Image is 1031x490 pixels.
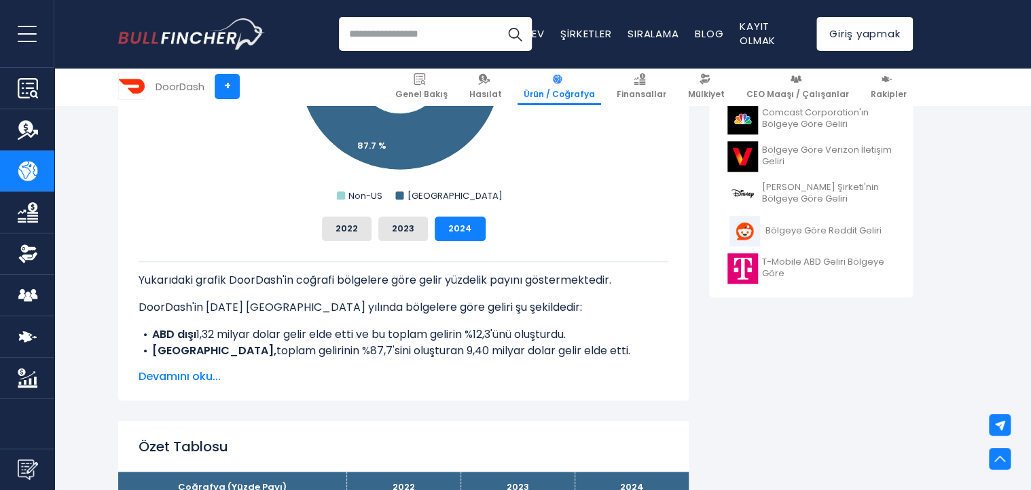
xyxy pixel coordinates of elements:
img: RDDT logosu [727,216,761,246]
text: [GEOGRAPHIC_DATA] [407,189,502,202]
a: Bölgeye Göre Verizon İletişim Geliri [719,138,903,175]
text: 87.7 % [357,139,386,152]
button: 2024 [435,216,486,241]
font: Ürün / Coğrafya [524,88,595,100]
text: Non-US [348,189,382,202]
a: Şirketler [560,26,611,41]
font: + [224,78,231,94]
font: Yukarıdaki grafik DoorDash'in coğrafi bölgelere göre gelir yüzdelik payını göstermektedir. [139,272,611,288]
font: Devamını oku... [139,369,221,384]
img: DASH logosu [119,73,145,99]
font: 2024 [448,222,472,235]
a: Ürün / Coğrafya [518,68,601,105]
a: CEO Maaşı / Çalışanlar [740,68,855,105]
a: Bölgeye Göre Reddit Geliri [719,212,903,250]
a: Ana sayfaya git [118,18,264,50]
img: CMCSA logosu [727,104,758,134]
a: Rakipler [865,68,913,105]
img: Mülkiyet [18,244,38,264]
font: 2022 [336,222,358,235]
font: toplam gelirinin %87,7'sini oluşturan 9,40 milyar dolar gelir elde etti. [276,343,630,358]
img: VZ logosu [727,141,758,172]
font: Mülkiyet [688,88,725,100]
font: Bölgeye Göre Reddit Geliri [765,224,882,237]
a: [PERSON_NAME] Şirketi'nin Bölgeye Göre Geliri [719,175,903,212]
a: Blog [695,26,723,41]
a: + [215,74,240,99]
font: Genel Bakış [395,88,448,100]
font: Giriş yapmak [829,26,900,41]
a: Genel Bakış [389,68,454,105]
font: 2023 [392,222,414,235]
font: CEO Maaşı / Çalışanlar [746,88,849,100]
a: Mülkiyet [682,68,731,105]
button: 2023 [378,216,428,241]
font: ABD dışı [152,326,196,342]
font: Rakipler [871,88,907,100]
a: Sıralama [628,26,679,41]
a: Hasılat [463,68,508,105]
button: Aramak [498,17,532,51]
font: Comcast Corporation'ın Bölgeye Göre Geliri [762,106,869,130]
img: DIS logosu [727,178,758,209]
font: Özet Tablosu [139,437,228,456]
img: Bullfincher logosu [118,18,265,50]
img: TMUS logosu [727,253,758,284]
font: DoorDash [156,79,204,94]
a: T-Mobile ABD Geliri Bölgeye Göre [719,250,903,287]
a: Ev [532,26,545,41]
a: Comcast Corporation'ın Bölgeye Göre Geliri [719,100,903,138]
a: Finansallar [611,68,672,105]
font: [PERSON_NAME] Şirketi'nin Bölgeye Göre Geliri [762,181,879,205]
font: T-Mobile ABD Geliri Bölgeye Göre [762,255,884,280]
button: 2022 [322,216,372,241]
a: Giriş yapmak [816,17,913,51]
font: Hasılat [469,88,502,100]
font: DoorDash'in [DATE] [GEOGRAPHIC_DATA] yılında bölgelere göre geliri şu şekildedir: [139,299,582,315]
font: 1,32 milyar dolar gelir elde etti ve bu toplam gelirin %12,3'ünü oluşturdu. [196,326,566,342]
font: Bölgeye Göre Verizon İletişim Geliri [762,143,892,168]
font: Finansallar [617,88,666,100]
font: [GEOGRAPHIC_DATA], [152,343,276,358]
a: Kayıt olmak [740,19,776,48]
